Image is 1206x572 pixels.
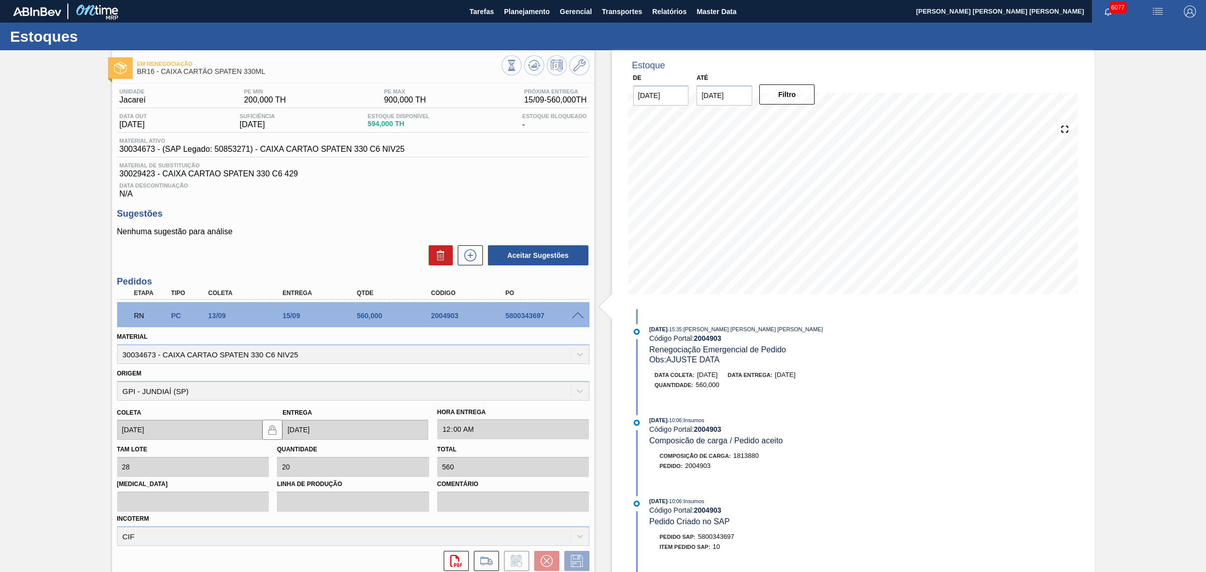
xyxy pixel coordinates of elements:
[137,61,501,67] span: Em renegociação
[696,6,736,18] span: Master Data
[168,312,208,320] div: Pedido de Compra
[117,420,263,440] input: dd/mm/yyyy
[694,506,722,514] strong: 2004903
[569,55,589,75] button: Ir ao Master Data / Geral
[682,417,705,423] span: : Insumos
[384,96,426,105] span: 900,000 TH
[759,84,815,105] button: Filtro
[694,334,722,342] strong: 2004903
[437,446,457,453] label: Total
[649,506,888,514] div: Código Portal:
[634,420,640,426] img: atual
[520,113,589,129] div: -
[633,85,689,106] input: dd/mm/yyyy
[117,446,147,453] label: Tam lote
[120,145,405,154] span: 30034673 - (SAP Legado: 50853271) - CAIXA CARTAO SPATEN 330 C6 NIV25
[668,499,682,504] span: - 10:06
[660,544,711,550] span: Item pedido SAP:
[685,462,711,469] span: 2004903
[134,312,169,320] p: RN
[132,305,171,327] div: Em renegociação
[469,6,494,18] span: Tarefas
[694,425,722,433] strong: 2004903
[655,372,695,378] span: Data coleta:
[132,290,171,297] div: Etapa
[368,113,430,119] span: Estoque Disponível
[529,551,559,571] div: Cancelar pedido
[437,405,589,420] label: Hora Entrega
[437,477,589,492] label: Comentário
[120,138,405,144] span: Material ativo
[632,60,665,71] div: Estoque
[429,290,513,297] div: Código
[1184,6,1196,18] img: Logout
[384,88,426,94] span: PE MAX
[117,227,589,236] p: Nenhuma sugestão para análise
[483,244,589,266] div: Aceitar Sugestões
[713,543,720,550] span: 10
[117,477,269,492] label: [MEDICAL_DATA]
[120,169,587,178] span: 30029423 - CAIXA CARTAO SPATEN 330 C6 429
[649,355,720,364] span: Obs: AJUSTE DATA
[733,452,759,459] span: 1813880
[1152,6,1164,18] img: userActions
[120,162,587,168] span: Material de Substituição
[280,290,364,297] div: Entrega
[266,424,278,436] img: locked
[504,6,550,18] span: Planejamento
[682,326,823,332] span: : [PERSON_NAME] [PERSON_NAME] [PERSON_NAME]
[453,245,483,265] div: Nova sugestão
[660,534,696,540] span: Pedido SAP:
[696,381,720,389] span: 560,000
[649,425,888,433] div: Código Portal:
[501,55,522,75] button: Visão Geral dos Estoques
[652,6,686,18] span: Relatórios
[503,290,587,297] div: PO
[649,417,667,423] span: [DATE]
[634,501,640,507] img: atual
[10,31,188,42] h1: Estoques
[660,453,731,459] span: Composição de Carga :
[117,333,148,340] label: Material
[649,436,783,445] span: Composicão de carga / Pedido aceito
[120,113,147,119] span: Data out
[649,517,730,526] span: Pedido Criado no SAP
[117,209,589,219] h3: Sugestões
[728,372,772,378] span: Data entrega:
[524,88,587,94] span: Próxima Entrega
[120,88,146,94] span: Unidade
[488,245,588,265] button: Aceitar Sugestões
[522,113,586,119] span: Estoque Bloqueado
[559,551,589,571] div: Salvar Pedido
[524,55,544,75] button: Atualizar Gráfico
[277,446,317,453] label: Quantidade
[354,290,439,297] div: Qtde
[696,85,752,106] input: dd/mm/yyyy
[262,420,282,440] button: locked
[429,312,513,320] div: 2004903
[649,326,667,332] span: [DATE]
[117,370,142,377] label: Origem
[602,6,642,18] span: Transportes
[244,88,285,94] span: PE MIN
[696,74,708,81] label: Até
[660,463,683,469] span: Pedido :
[560,6,592,18] span: Gerencial
[524,96,587,105] span: 15/09 - 560,000 TH
[277,477,429,492] label: Linha de Produção
[633,74,642,81] label: De
[649,498,667,504] span: [DATE]
[649,345,786,354] span: Renegociação Emergencial de Pedido
[775,371,795,378] span: [DATE]
[503,312,587,320] div: 5800343697
[1109,2,1127,13] span: 6077
[698,533,734,540] span: 5800343697
[499,551,529,571] div: Informar alteração no pedido
[547,55,567,75] button: Programar Estoque
[206,290,290,297] div: Coleta
[439,551,469,571] div: Abrir arquivo PDF
[206,312,290,320] div: 13/09/2025
[240,113,275,119] span: Suficiência
[668,327,682,332] span: - 15:35
[168,290,208,297] div: Tipo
